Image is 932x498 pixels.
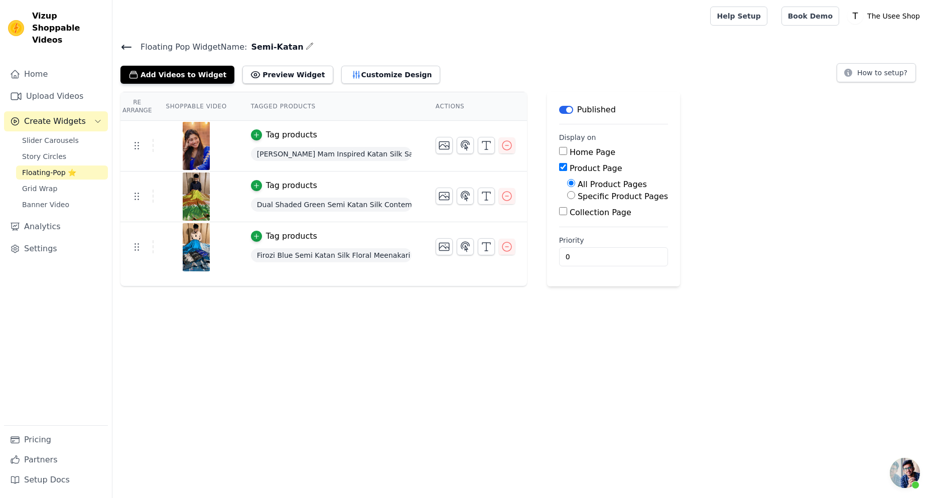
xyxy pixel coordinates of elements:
p: The Usee Shop [863,7,924,25]
a: Open chat [890,458,920,488]
div: Tag products [266,230,317,242]
p: Published [577,104,616,116]
span: Slider Carousels [22,135,79,145]
th: Tagged Products [239,92,424,121]
span: Vizup Shoppable Videos [32,10,104,46]
img: reel-preview-usee-shop-app.myshopify.com-3694556005091721590_8704832998.jpeg [182,122,210,170]
button: Preview Widget [242,66,333,84]
a: Settings [4,239,108,259]
img: Vizup [8,20,24,36]
button: How to setup? [837,63,916,82]
button: T The Usee Shop [847,7,924,25]
button: Change Thumbnail [436,238,453,255]
a: Analytics [4,217,108,237]
a: Grid Wrap [16,182,108,196]
a: Story Circles [16,149,108,163]
img: vizup-images-5bd3.jpg [182,173,210,221]
div: Tag products [266,129,317,141]
a: Partners [4,450,108,470]
a: Help Setup [710,7,767,26]
span: Grid Wrap [22,184,57,194]
button: Tag products [251,129,317,141]
span: Dual Shaded Green Semi Katan Silk Contemporary Traditional Weave Banarasi Saree [251,198,412,212]
label: Collection Page [570,208,631,217]
a: Banner Video [16,198,108,212]
div: Edit Name [306,40,314,54]
span: Story Circles [22,151,66,161]
span: Floating Pop Widget Name: [132,41,247,53]
legend: Display on [559,132,596,142]
button: Customize Design [341,66,440,84]
label: Priority [559,235,668,245]
text: T [852,11,858,21]
span: Semi-Katan [247,41,303,53]
th: Actions [424,92,527,121]
span: Create Widgets [24,115,86,127]
label: Product Page [570,163,622,173]
button: Change Thumbnail [436,137,453,154]
div: Tag products [266,180,317,192]
label: All Product Pages [578,180,647,189]
span: Firozi Blue Semi Katan Silk Floral Meenakari Banarasi Saree [251,248,412,262]
th: Shoppable Video [154,92,238,121]
img: vizup-images-fbe0.jpg [182,223,210,271]
a: Home [4,64,108,84]
a: Pricing [4,430,108,450]
button: Change Thumbnail [436,188,453,205]
label: Home Page [570,147,615,157]
th: Re Arrange [120,92,154,121]
a: Setup Docs [4,470,108,490]
label: Specific Product Pages [578,192,668,201]
span: Banner Video [22,200,69,210]
span: [PERSON_NAME] Mam Inspired Katan Silk Saree [251,147,412,161]
button: Tag products [251,180,317,192]
span: Floating-Pop ⭐ [22,168,76,178]
a: Book Demo [781,7,839,26]
button: Tag products [251,230,317,242]
button: Add Videos to Widget [120,66,234,84]
a: How to setup? [837,70,916,80]
a: Floating-Pop ⭐ [16,165,108,180]
button: Create Widgets [4,111,108,131]
a: Slider Carousels [16,133,108,147]
a: Upload Videos [4,86,108,106]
